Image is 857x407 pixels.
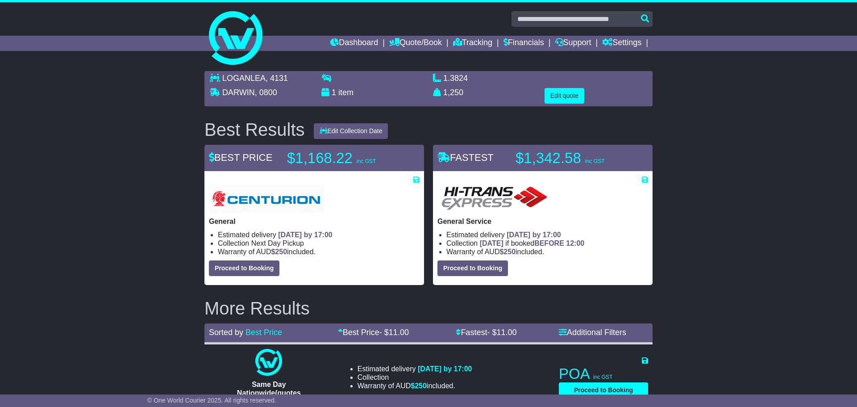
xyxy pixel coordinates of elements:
[209,184,324,213] img: Centurion Transport: General
[437,260,508,276] button: Proceed to Booking
[222,88,255,97] span: DARWIN
[255,349,282,376] img: One World Courier: Same Day Nationwide(quotes take 0.5-1 hour)
[443,74,468,83] span: 1.3824
[593,374,612,380] span: inc GST
[357,158,376,164] span: inc GST
[411,382,427,390] span: $
[437,217,648,226] p: General Service
[602,36,641,51] a: Settings
[559,328,626,337] a: Additional Filters
[209,152,272,163] span: BEST PRICE
[255,88,277,97] span: , 0800
[251,239,304,247] span: Next Day Pickup
[456,328,516,337] a: Fastest- $11.00
[332,88,336,97] span: 1
[516,149,627,167] p: $1,342.58
[507,231,561,239] span: [DATE] by 17:00
[200,120,309,139] div: Best Results
[218,231,420,239] li: Estimated delivery
[271,248,287,256] span: $
[358,373,472,382] li: Collection
[275,248,287,256] span: 250
[330,36,378,51] a: Dashboard
[443,88,463,97] span: 1,250
[487,328,516,337] span: - $
[418,365,472,373] span: [DATE] by 17:00
[209,260,279,276] button: Proceed to Booking
[453,36,492,51] a: Tracking
[358,365,472,373] li: Estimated delivery
[480,239,584,247] span: if booked
[559,382,648,398] button: Proceed to Booking
[559,365,648,383] p: POA
[503,36,544,51] a: Financials
[379,328,409,337] span: - $
[545,88,584,104] button: Edit quote
[222,74,266,83] span: LOGANLEA
[534,239,564,247] span: BEFORE
[446,248,648,256] li: Warranty of AUD included.
[314,123,388,139] button: Edit Collection Date
[446,231,648,239] li: Estimated delivery
[209,217,420,226] p: General
[503,248,516,256] span: 250
[415,382,427,390] span: 250
[237,381,301,405] span: Same Day Nationwide(quotes take 0.5-1 hour)
[204,298,653,318] h2: More Results
[209,328,243,337] span: Sorted by
[218,248,420,256] li: Warranty of AUD included.
[338,88,354,97] span: item
[389,36,442,51] a: Quote/Book
[585,158,604,164] span: inc GST
[437,184,552,213] img: HiTrans: General Service
[446,239,648,248] li: Collection
[437,152,494,163] span: FASTEST
[480,239,503,247] span: [DATE]
[496,328,516,337] span: 11.00
[278,231,333,239] span: [DATE] by 17:00
[499,248,516,256] span: $
[287,149,399,167] p: $1,168.22
[389,328,409,337] span: 11.00
[555,36,591,51] a: Support
[218,239,420,248] li: Collection
[338,328,409,337] a: Best Price- $11.00
[245,328,282,337] a: Best Price
[147,397,276,404] span: © One World Courier 2025. All rights reserved.
[266,74,288,83] span: , 4131
[566,239,584,247] span: 12:00
[358,382,472,390] li: Warranty of AUD included.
